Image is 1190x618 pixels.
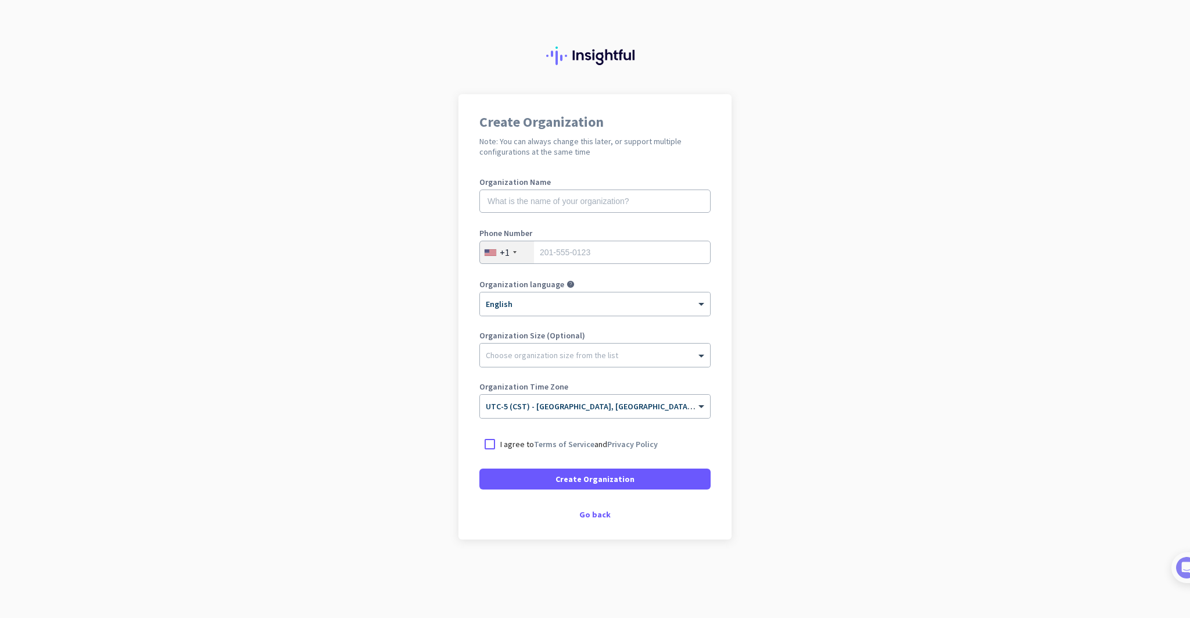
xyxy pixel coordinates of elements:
p: I agree to and [500,438,658,450]
input: What is the name of your organization? [479,190,711,213]
h1: Create Organization [479,115,711,129]
a: Privacy Policy [607,439,658,449]
label: Organization Size (Optional) [479,331,711,340]
img: Insightful [546,47,644,65]
label: Organization Name [479,178,711,186]
input: 201-555-0123 [479,241,711,264]
label: Organization Time Zone [479,383,711,391]
button: Create Organization [479,469,711,490]
div: +1 [500,247,510,258]
label: Organization language [479,280,564,288]
div: Go back [479,510,711,519]
label: Phone Number [479,229,711,237]
i: help [567,280,575,288]
span: Create Organization [555,473,635,485]
h2: Note: You can always change this later, or support multiple configurations at the same time [479,136,711,157]
a: Terms of Service [534,439,594,449]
